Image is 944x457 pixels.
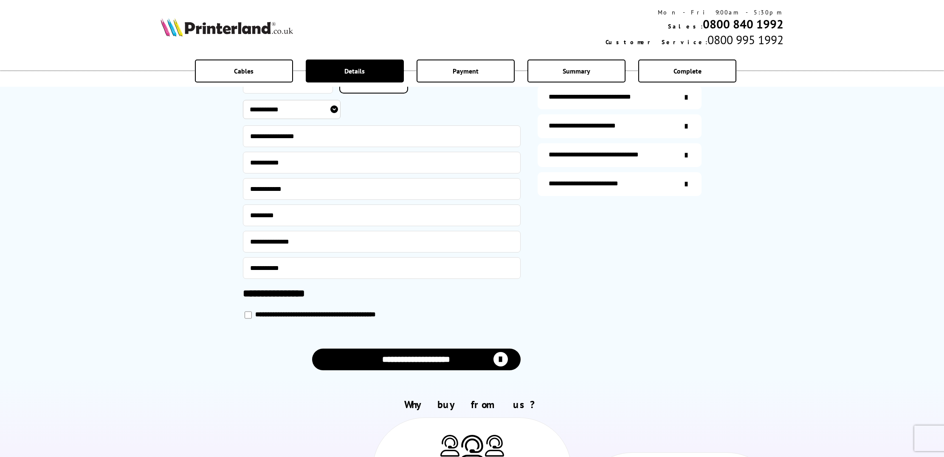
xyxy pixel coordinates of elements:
[234,67,254,75] span: Cables
[563,67,590,75] span: Summary
[453,67,479,75] span: Payment
[668,23,703,30] span: Sales:
[606,9,783,16] div: Mon - Fri 9:00am - 5:30pm
[161,18,293,37] img: Printerland Logo
[440,435,459,457] img: Printer Experts
[703,16,783,32] a: 0800 840 1992
[538,85,702,109] a: additional-ink
[538,172,702,196] a: secure-website
[673,67,702,75] span: Complete
[161,398,783,411] h2: Why buy from us?
[538,143,702,167] a: additional-cables
[538,114,702,138] a: items-arrive
[707,32,783,48] span: 0800 995 1992
[485,435,504,457] img: Printer Experts
[344,67,365,75] span: Details
[606,38,707,46] span: Customer Service:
